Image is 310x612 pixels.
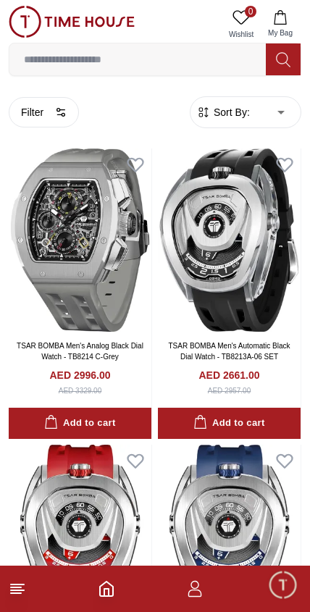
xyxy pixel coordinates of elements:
[44,415,115,432] div: Add to cart
[158,148,301,332] img: TSAR BOMBA Men's Automatic Black Dial Watch - TB8213A-06 SET
[211,105,250,120] span: Sort By:
[9,6,135,38] img: ...
[193,415,264,432] div: Add to cart
[98,580,115,598] a: Home
[59,385,102,396] div: AED 3329.00
[196,105,250,120] button: Sort By:
[262,28,298,38] span: My Bag
[267,569,299,601] div: Chat Widget
[245,6,256,17] span: 0
[17,342,143,361] a: TSAR BOMBA Men's Analog Black Dial Watch - TB8214 C-Grey
[9,97,79,127] button: Filter
[259,6,301,43] button: My Bag
[208,385,251,396] div: AED 2957.00
[223,29,259,40] span: Wishlist
[168,342,290,361] a: TSAR BOMBA Men's Automatic Black Dial Watch - TB8213A-06 SET
[158,408,301,439] button: Add to cart
[49,368,110,382] h4: AED 2996.00
[198,368,259,382] h4: AED 2661.00
[223,6,259,43] a: 0Wishlist
[9,148,151,332] img: TSAR BOMBA Men's Analog Black Dial Watch - TB8214 C-Grey
[9,408,151,439] button: Add to cart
